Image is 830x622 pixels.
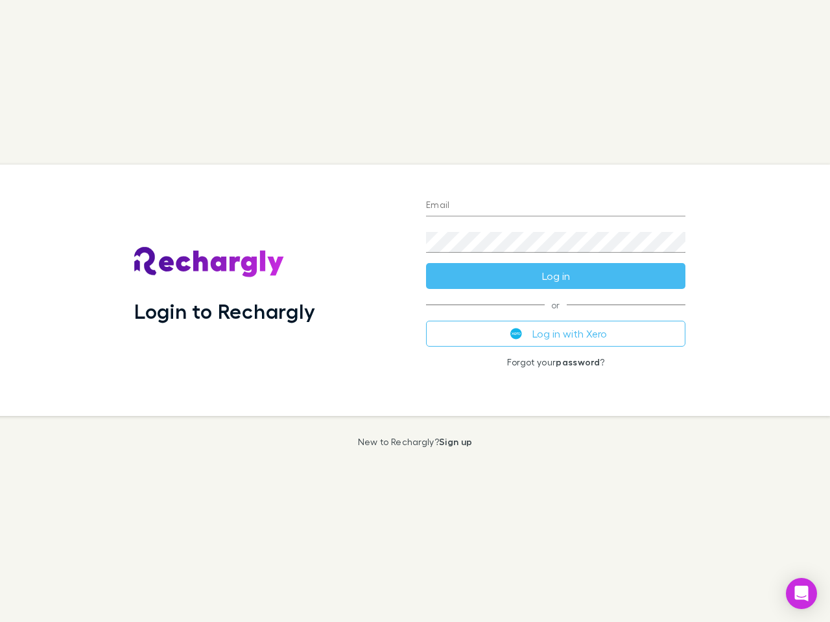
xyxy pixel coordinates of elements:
button: Log in with Xero [426,321,685,347]
img: Rechargly's Logo [134,247,285,278]
h1: Login to Rechargly [134,299,315,323]
img: Xero's logo [510,328,522,340]
div: Open Intercom Messenger [786,578,817,609]
a: password [556,356,600,367]
a: Sign up [439,436,472,447]
button: Log in [426,263,685,289]
p: Forgot your ? [426,357,685,367]
p: New to Rechargly? [358,437,473,447]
